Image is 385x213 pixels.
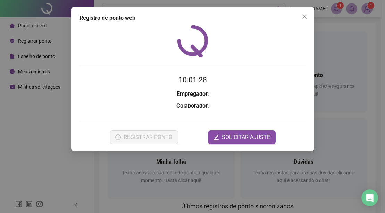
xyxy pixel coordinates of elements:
img: QRPoint [177,25,208,57]
strong: Colaborador [176,103,208,109]
button: Close [299,11,310,22]
strong: Empregador [176,91,207,97]
time: 10:01:28 [178,76,207,84]
button: editSOLICITAR AJUSTE [208,130,276,144]
button: REGISTRAR PONTO [109,130,178,144]
span: SOLICITAR AJUSTE [222,133,270,141]
h3: : [79,101,306,110]
div: Registro de ponto web [79,14,306,22]
h3: : [79,90,306,99]
span: edit [214,134,219,140]
span: close [302,14,307,19]
div: Open Intercom Messenger [361,189,378,206]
